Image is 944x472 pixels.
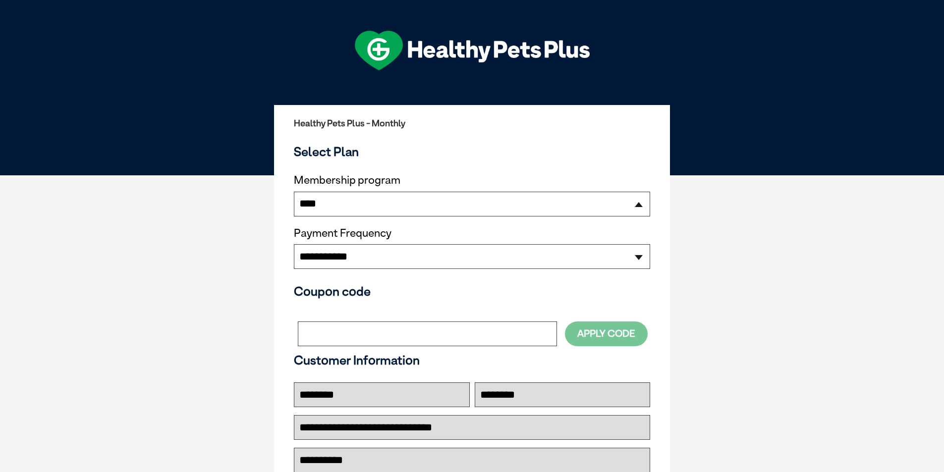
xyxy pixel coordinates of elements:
h3: Customer Information [294,353,650,367]
button: Apply Code [565,321,648,346]
label: Payment Frequency [294,227,391,240]
h3: Select Plan [294,144,650,159]
h2: Healthy Pets Plus - Monthly [294,118,650,128]
img: hpp-logo-landscape-green-white.png [355,31,590,70]
label: Membership program [294,174,650,187]
h3: Coupon code [294,284,650,299]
